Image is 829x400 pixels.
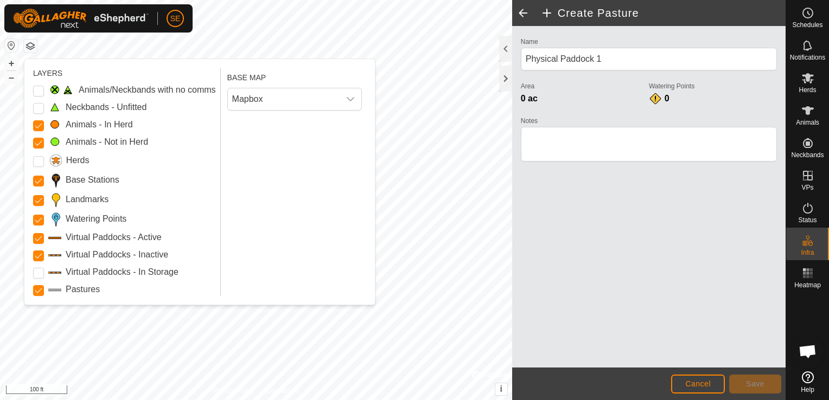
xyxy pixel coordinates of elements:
button: + [5,57,18,70]
label: Watering Points [66,212,126,225]
button: Map Layers [24,40,37,53]
span: Mapbox [228,88,340,110]
label: Virtual Paddocks - Active [66,231,162,244]
label: Watering Points [649,81,777,91]
label: Animals/Neckbands with no comms [79,83,216,96]
button: i [495,383,507,395]
span: Heatmap [794,282,821,288]
span: Status [798,217,817,223]
label: Herds [66,154,90,167]
span: Save [746,379,764,388]
label: Notes [521,116,777,126]
a: Contact Us [267,386,299,396]
a: Privacy Policy [213,386,254,396]
span: Herds [799,87,816,93]
span: Animals [796,119,819,126]
span: Help [801,386,814,393]
div: Open chat [792,335,824,367]
h2: Create Pasture [540,7,786,20]
span: Schedules [792,22,822,28]
div: BASE MAP [227,68,362,83]
span: Neckbands [791,152,824,158]
span: SE [170,13,181,24]
label: Name [521,37,777,47]
label: Virtual Paddocks - In Storage [66,266,178,279]
label: Base Stations [66,173,119,186]
a: Help [786,367,829,397]
span: i [500,384,502,393]
label: Virtual Paddocks - Inactive [66,248,168,261]
button: Save [729,375,781,393]
div: LAYERS [33,68,216,79]
button: Reset Map [5,39,18,52]
label: Pastures [66,283,100,296]
button: – [5,71,18,84]
span: Notifications [790,54,825,61]
label: Animals - Not in Herd [66,136,148,149]
div: dropdown trigger [340,88,361,110]
label: Area [521,81,649,91]
span: Infra [801,249,814,256]
span: 0 [665,94,669,103]
label: Landmarks [66,193,109,206]
span: VPs [801,184,813,191]
button: Cancel [671,375,725,393]
span: 0 ac [521,94,538,103]
label: Animals - In Herd [66,118,133,131]
span: Cancel [685,379,711,388]
img: Gallagher Logo [13,9,149,28]
label: Neckbands - Unfitted [66,101,146,114]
